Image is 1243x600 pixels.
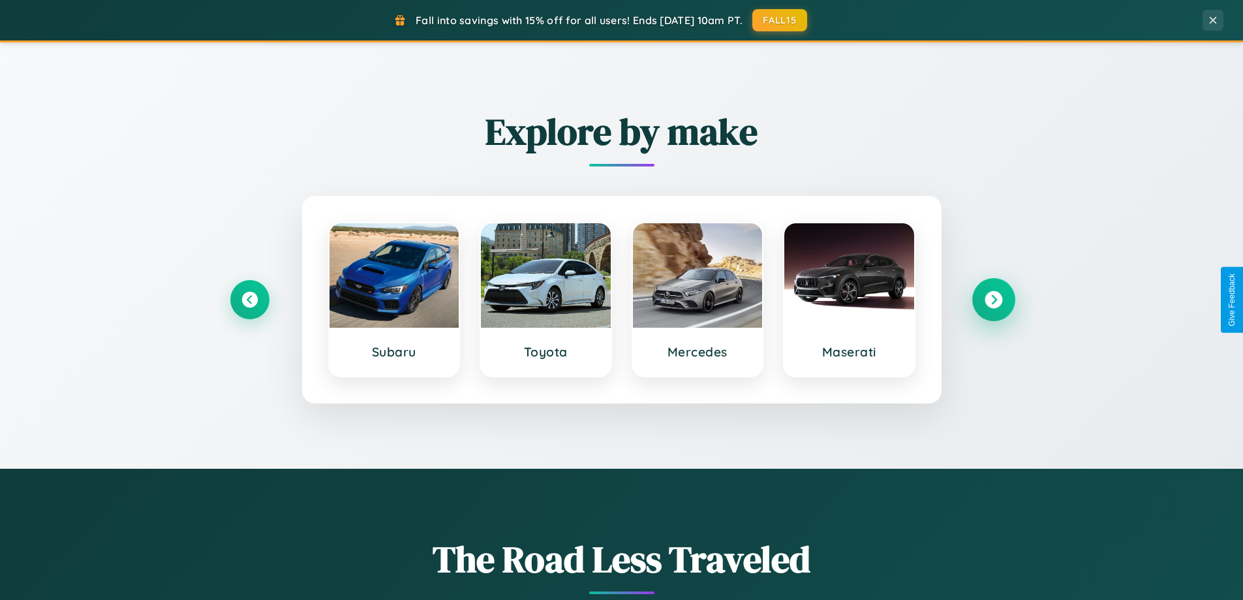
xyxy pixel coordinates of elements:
[494,344,598,360] h3: Toyota
[1227,274,1236,326] div: Give Feedback
[230,106,1013,157] h2: Explore by make
[646,344,750,360] h3: Mercedes
[416,14,743,27] span: Fall into savings with 15% off for all users! Ends [DATE] 10am PT.
[752,9,807,31] button: FALL15
[230,534,1013,584] h1: The Road Less Traveled
[343,344,446,360] h3: Subaru
[797,344,901,360] h3: Maserati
